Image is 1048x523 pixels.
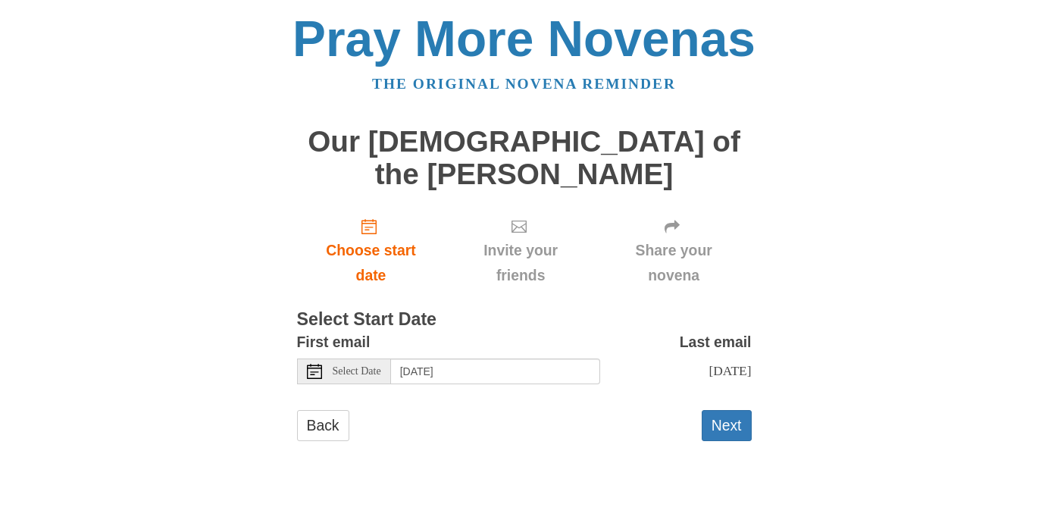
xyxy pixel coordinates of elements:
h3: Select Start Date [297,310,752,330]
div: Click "Next" to confirm your start date first. [445,205,596,296]
button: Next [702,410,752,441]
label: Last email [680,330,752,355]
span: [DATE] [709,363,751,378]
a: Choose start date [297,205,446,296]
label: First email [297,330,371,355]
a: The original novena reminder [372,76,676,92]
span: Invite your friends [460,238,580,288]
a: Pray More Novenas [293,11,755,67]
h1: Our [DEMOGRAPHIC_DATA] of the [PERSON_NAME] [297,126,752,190]
div: Click "Next" to confirm your start date first. [596,205,752,296]
span: Choose start date [312,238,430,288]
span: Select Date [333,366,381,377]
a: Back [297,410,349,441]
span: Share your novena [612,238,737,288]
